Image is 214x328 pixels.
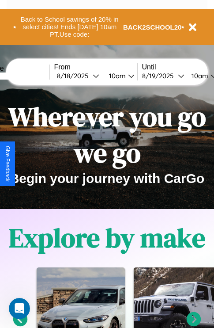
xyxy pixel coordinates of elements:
[4,146,11,182] div: Give Feedback
[105,72,128,80] div: 10am
[9,220,205,256] h1: Explore by make
[187,72,210,80] div: 10am
[123,23,182,31] b: BACK2SCHOOL20
[54,71,102,80] button: 8/18/2025
[9,298,30,319] iframe: Intercom live chat
[57,72,93,80] div: 8 / 18 / 2025
[16,13,123,41] button: Back to School savings of 20% in select cities! Ends [DATE] 10am PT.Use code:
[142,72,178,80] div: 8 / 19 / 2025
[54,63,137,71] label: From
[102,71,137,80] button: 10am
